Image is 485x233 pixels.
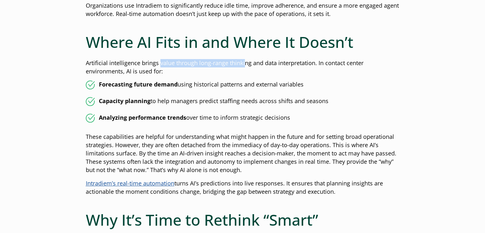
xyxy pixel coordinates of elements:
[86,59,400,76] p: Artificial intelligence brings value through long-range thinking and data interpretation. In cont...
[86,114,400,123] li: over time to inform strategic decisions
[86,2,400,18] p: Organizations use Intradiem to significantly reduce idle time, improve adherence, and ensure a mo...
[99,97,151,105] strong: Capacity planning
[99,80,178,88] strong: Forecasting future demand
[86,179,400,196] p: turns AI’s predictions into live responses. It ensures that planning insights are actionable the ...
[86,80,400,89] li: using historical patterns and external variables
[86,97,400,106] li: to help managers predict staffing needs across shifts and seasons
[86,211,400,229] h2: Why It’s Time to Rethink “Smart”
[86,179,174,187] a: Intradiem’s real-time automation
[99,114,186,121] strong: Analyzing performance trends
[86,133,400,174] p: These capabilities are helpful for understanding what might happen in the future and for setting ...
[86,33,400,51] h2: Where AI Fits in and Where It Doesn’t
